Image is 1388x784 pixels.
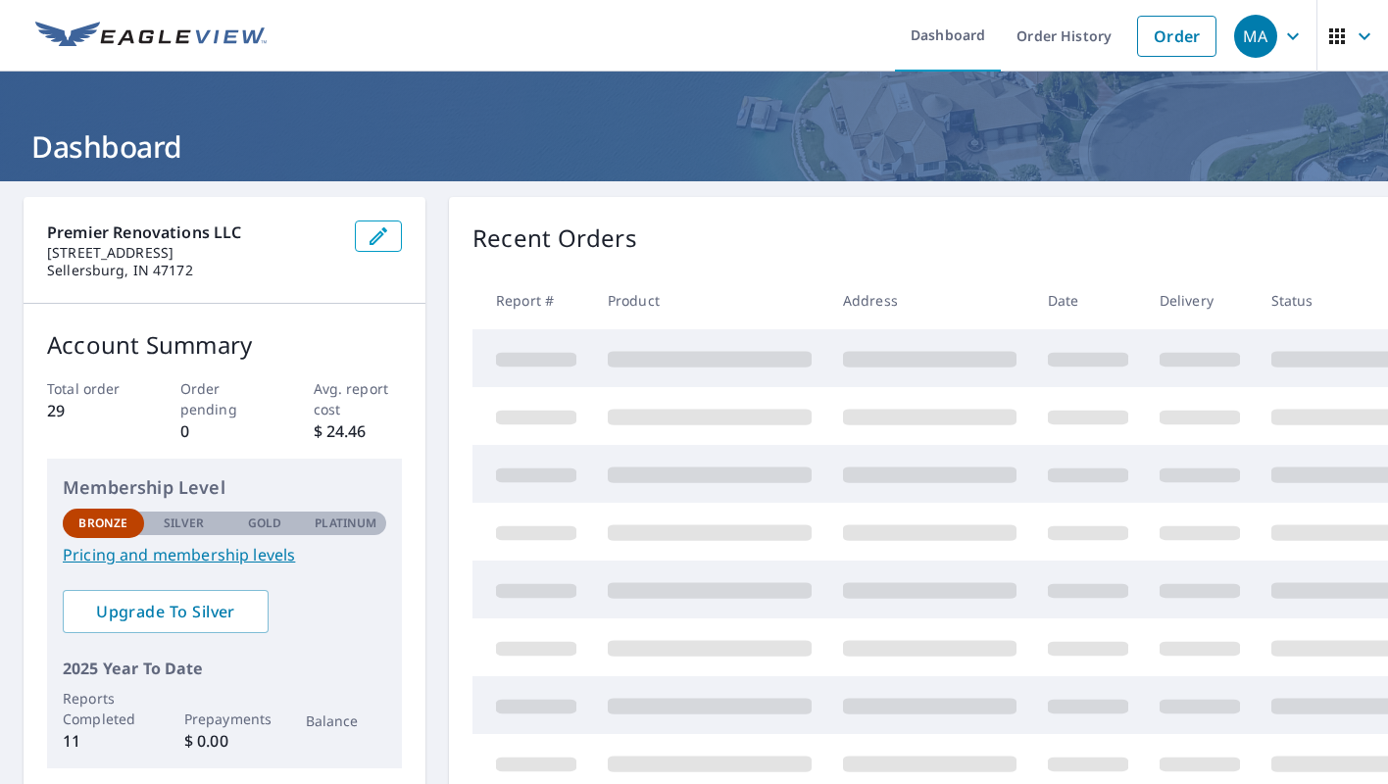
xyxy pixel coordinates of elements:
a: Upgrade To Silver [63,590,269,633]
p: Avg. report cost [314,378,403,419]
th: Report # [472,271,592,329]
p: Recent Orders [472,220,637,256]
p: Sellersburg, IN 47172 [47,262,339,279]
p: $ 24.46 [314,419,403,443]
p: 2025 Year To Date [63,657,386,680]
th: Product [592,271,827,329]
p: Bronze [78,514,127,532]
p: [STREET_ADDRESS] [47,244,339,262]
th: Address [827,271,1032,329]
p: Platinum [315,514,376,532]
p: Membership Level [63,474,386,501]
th: Date [1032,271,1144,329]
p: Prepayments [184,709,266,729]
p: Silver [164,514,205,532]
p: Gold [248,514,281,532]
div: MA [1234,15,1277,58]
p: Account Summary [47,327,402,363]
p: 29 [47,399,136,422]
p: Premier Renovations LLC [47,220,339,244]
p: Total order [47,378,136,399]
th: Delivery [1144,271,1256,329]
a: Pricing and membership levels [63,543,386,566]
p: Reports Completed [63,688,144,729]
span: Upgrade To Silver [78,601,253,622]
img: EV Logo [35,22,267,51]
p: Order pending [180,378,270,419]
h1: Dashboard [24,126,1364,167]
p: Balance [306,710,387,731]
a: Order [1137,16,1216,57]
p: 11 [63,729,144,753]
p: 0 [180,419,270,443]
p: $ 0.00 [184,729,266,753]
